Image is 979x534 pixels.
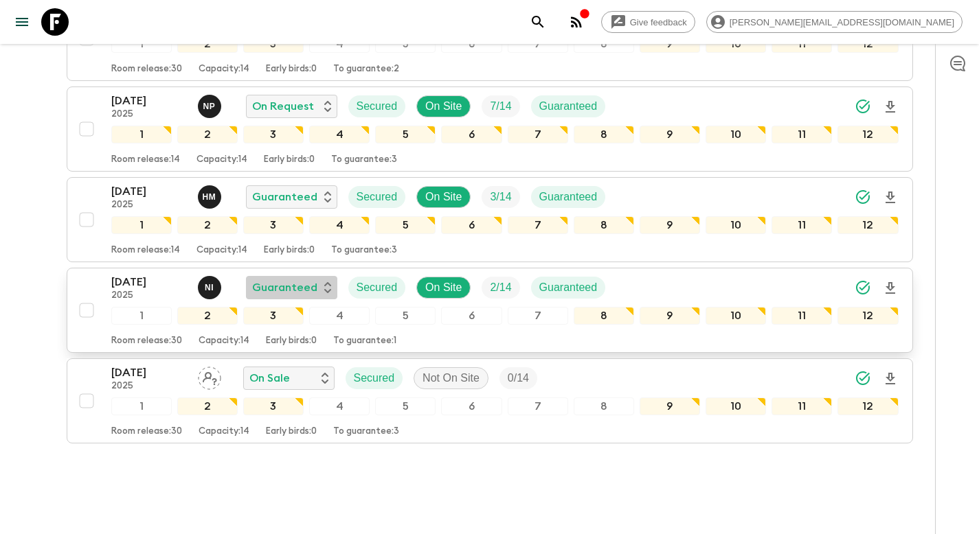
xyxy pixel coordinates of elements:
p: 2 / 14 [490,279,511,296]
span: Assign pack leader [198,371,221,382]
div: 2 [177,35,238,53]
p: 2025 [111,381,187,392]
div: 6 [441,216,502,234]
button: menu [8,8,36,36]
div: 7 [508,126,568,143]
div: 2 [177,126,238,143]
div: 5 [375,397,436,415]
button: [DATE]2025Naoko PogedeOn RequestSecuredOn SiteTrip FillGuaranteed123456789101112Room release:14Ca... [67,86,913,172]
div: 8 [574,35,634,53]
p: Guaranteed [252,279,317,296]
span: Naoya Ishida [198,280,224,291]
p: Guaranteed [252,189,317,205]
div: 1 [111,126,172,143]
div: 7 [508,35,568,53]
div: 8 [574,216,634,234]
div: 10 [706,216,766,234]
div: 5 [375,126,436,143]
p: 3 / 14 [490,189,511,205]
div: Trip Fill [482,277,519,299]
p: Secured [357,189,398,205]
svg: Synced Successfully [855,98,871,115]
div: 10 [706,397,766,415]
div: 5 [375,307,436,325]
div: 3 [243,216,304,234]
div: 7 [508,216,568,234]
div: 7 [508,307,568,325]
div: 3 [243,126,304,143]
div: 6 [441,397,502,415]
p: Secured [354,370,395,386]
div: 9 [640,307,700,325]
div: On Site [416,277,471,299]
div: Secured [348,277,406,299]
p: To guarantee: 3 [331,154,397,165]
div: 10 [706,307,766,325]
div: 12 [837,216,898,234]
div: 6 [441,126,502,143]
div: Trip Fill [499,367,537,389]
p: To guarantee: 2 [333,64,399,75]
div: Secured [348,95,406,117]
button: [DATE]2025Assign pack leaderOn SaleSecuredNot On SiteTrip Fill123456789101112Room release:30Capac... [67,358,913,443]
p: Early birds: 0 [264,245,315,256]
div: Trip Fill [482,95,519,117]
p: On Site [425,189,462,205]
div: 4 [309,126,370,143]
div: 11 [772,126,832,143]
svg: Synced Successfully [855,370,871,386]
p: [DATE] [111,183,187,200]
p: Room release: 14 [111,245,180,256]
p: To guarantee: 3 [331,245,397,256]
div: 12 [837,35,898,53]
p: N P [203,101,216,112]
p: Room release: 14 [111,154,180,165]
svg: Download Onboarding [882,99,899,115]
div: 3 [243,35,304,53]
div: Secured [348,186,406,208]
div: 4 [309,216,370,234]
p: Capacity: 14 [199,426,249,437]
div: 6 [441,307,502,325]
div: 2 [177,307,238,325]
div: 9 [640,126,700,143]
p: Capacity: 14 [199,336,249,347]
p: 2025 [111,290,187,301]
div: 5 [375,216,436,234]
div: Trip Fill [482,186,519,208]
div: 9 [640,216,700,234]
p: On Sale [249,370,290,386]
div: 11 [772,307,832,325]
p: Secured [357,279,398,296]
span: Naoko Pogede [198,99,224,110]
button: HM [198,185,224,209]
div: Secured [346,367,403,389]
div: 7 [508,397,568,415]
p: On Site [425,98,462,115]
p: H M [203,191,216,202]
p: Guaranteed [539,279,598,296]
p: Early birds: 0 [266,64,317,75]
div: 10 [706,35,766,53]
a: Give feedback [601,11,695,33]
div: 1 [111,307,172,325]
button: [DATE]2025Naoya IshidaGuaranteedSecuredOn SiteTrip FillGuaranteed123456789101112Room release:30Ca... [67,268,913,353]
div: 8 [574,126,634,143]
div: On Site [416,95,471,117]
p: N I [205,282,214,293]
p: 2025 [111,109,187,120]
p: Secured [357,98,398,115]
div: 4 [309,307,370,325]
button: search adventures [524,8,552,36]
div: 1 [111,35,172,53]
div: 9 [640,397,700,415]
svg: Synced Successfully [855,189,871,205]
p: [DATE] [111,274,187,290]
p: Early birds: 0 [264,154,315,165]
svg: Download Onboarding [882,371,899,387]
div: 5 [375,35,436,53]
div: 11 [772,397,832,415]
div: 11 [772,35,832,53]
p: Early birds: 0 [266,336,317,347]
p: Guaranteed [539,189,598,205]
